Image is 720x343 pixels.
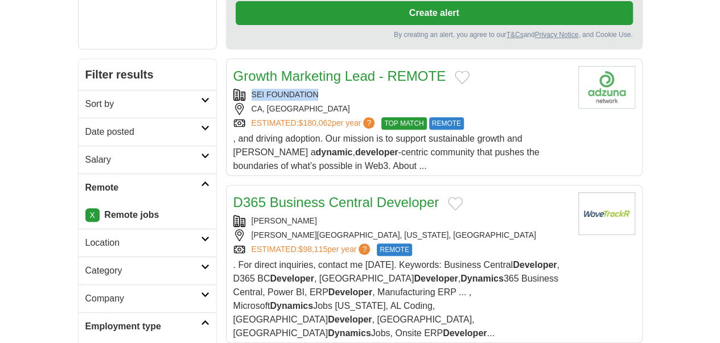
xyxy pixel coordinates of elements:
[233,89,569,101] div: SEI FOUNDATION
[355,147,398,157] strong: developer
[85,292,201,305] h2: Company
[455,71,470,84] button: Add to favorite jobs
[270,301,313,311] strong: Dynamics
[236,30,633,40] div: By creating an alert, you agree to our and , and Cookie Use.
[359,243,370,255] span: ?
[328,287,372,297] strong: Developer
[363,117,375,129] span: ?
[79,284,216,312] a: Company
[79,229,216,257] a: Location
[236,1,633,25] button: Create alert
[85,97,201,111] h2: Sort by
[233,68,446,84] a: Growth Marketing Lead - REMOTE
[79,312,216,340] a: Employment type
[85,236,201,250] h2: Location
[233,103,569,115] div: CA, [GEOGRAPHIC_DATA]
[233,260,559,338] span: . For direct inquiries, contact me [DATE]. Keywords: Business Central , D365 BC , [GEOGRAPHIC_DAT...
[233,215,569,227] div: [PERSON_NAME]
[79,118,216,146] a: Date posted
[85,125,201,139] h2: Date posted
[298,245,327,254] span: $98,115
[429,117,464,130] span: REMOTE
[79,173,216,201] a: Remote
[578,66,635,109] img: Company logo
[377,243,412,256] span: REMOTE
[233,195,439,210] a: D365 Business Central Developer
[578,192,635,235] img: Company logo
[79,146,216,173] a: Salary
[233,134,540,171] span: , and driving adoption. Our mission is to support sustainable growth and [PERSON_NAME] a , -centr...
[85,264,201,278] h2: Category
[79,59,216,90] h2: Filter results
[252,117,377,130] a: ESTIMATED:$180,062per year?
[79,257,216,284] a: Category
[328,328,371,338] strong: Dynamics
[85,208,100,222] a: X
[414,274,458,283] strong: Developer
[443,328,487,338] strong: Developer
[448,197,463,210] button: Add to favorite jobs
[381,117,426,130] span: TOP MATCH
[252,243,373,256] a: ESTIMATED:$98,115per year?
[85,320,201,333] h2: Employment type
[534,31,578,39] a: Privacy Notice
[85,181,201,195] h2: Remote
[104,210,159,220] strong: Remote jobs
[233,229,569,241] div: [PERSON_NAME][GEOGRAPHIC_DATA], [US_STATE], [GEOGRAPHIC_DATA]
[328,315,372,324] strong: Developer
[460,274,504,283] strong: Dynamics
[506,31,523,39] a: T&Cs
[79,90,216,118] a: Sort by
[270,274,314,283] strong: Developer
[298,118,331,127] span: $180,062
[315,147,352,157] strong: dynamic
[85,153,201,167] h2: Salary
[513,260,557,270] strong: Developer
